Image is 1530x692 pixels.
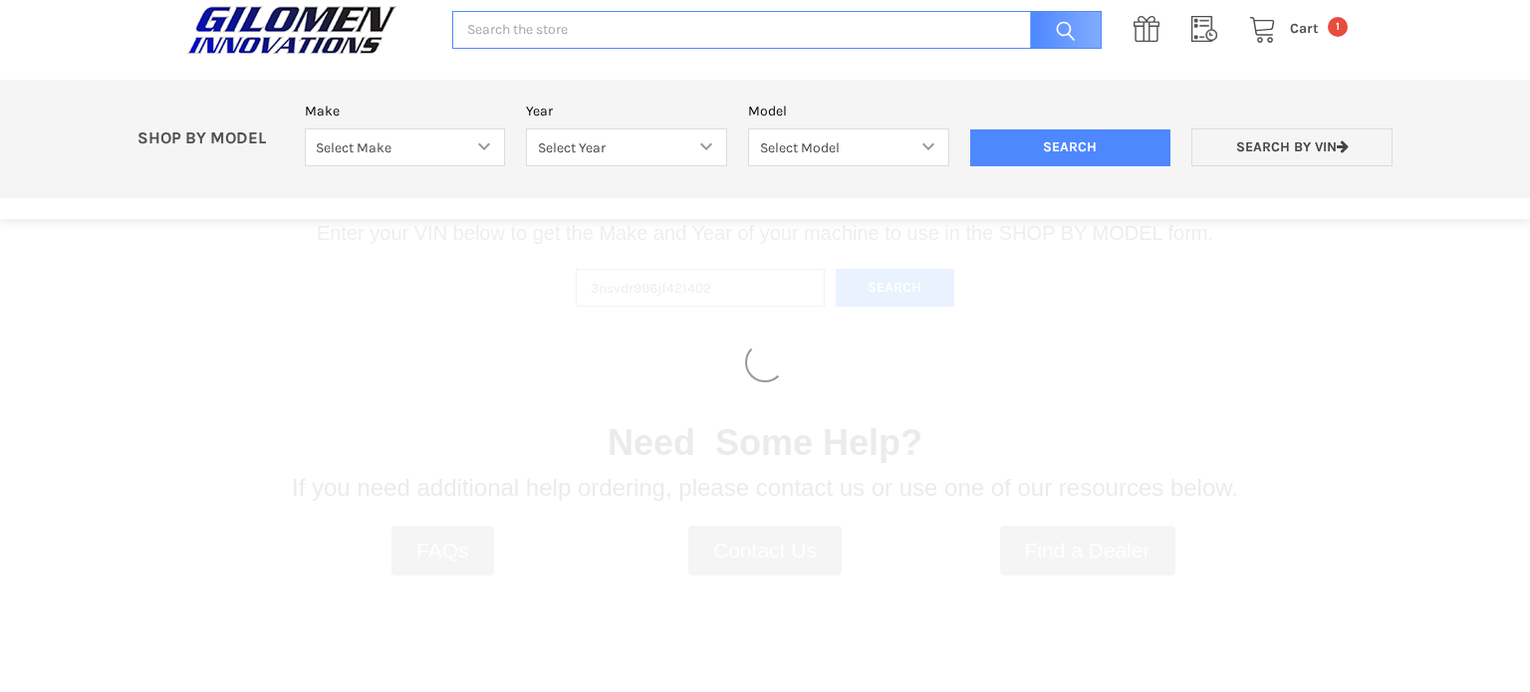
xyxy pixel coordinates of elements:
span: 1 [1328,17,1348,37]
input: Search [970,129,1171,167]
input: Search [1020,11,1102,50]
label: Model [748,101,949,121]
img: GILOMEN INNOVATIONS [182,5,401,55]
label: Year [526,101,727,121]
label: Make [305,101,506,121]
a: GILOMEN INNOVATIONS [182,5,431,55]
a: Search by VIN [1191,128,1393,167]
a: Cart 1 [1238,17,1348,42]
p: SHOP BY MODEL [127,128,295,149]
input: Search the store [452,11,1102,50]
span: Cart [1290,20,1319,37]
